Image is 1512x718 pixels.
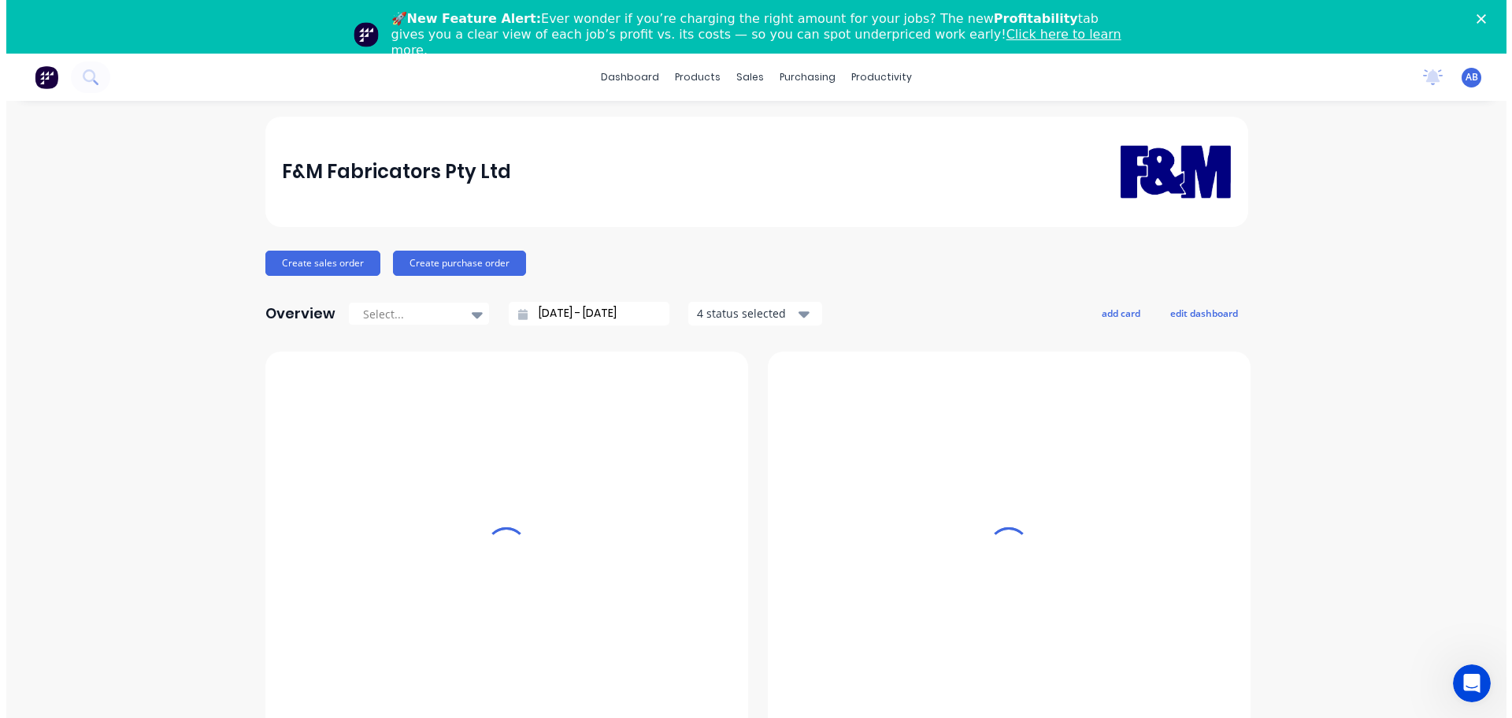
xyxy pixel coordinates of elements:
[1447,664,1484,702] iframe: Intercom live chat
[259,251,374,276] button: Create sales order
[385,27,1115,58] a: Click here to learn more.
[28,65,52,89] img: Factory
[661,65,722,89] div: products
[401,11,535,26] b: New Feature Alert:
[387,251,520,276] button: Create purchase order
[1470,14,1486,24] div: Close
[587,65,661,89] a: dashboard
[1154,303,1242,323] button: edit dashboard
[385,11,1128,58] div: 🚀 Ever wonder if you’re charging the right amount for your jobs? The new tab gives you a clear vi...
[682,302,816,326] button: 4 status selected
[765,65,837,89] div: purchasing
[1085,303,1144,323] button: add card
[837,65,913,89] div: productivity
[1459,70,1472,84] span: AB
[691,305,790,322] div: 4 status selected
[988,11,1072,26] b: Profitability
[1114,122,1225,221] img: F&M Fabricators Pty Ltd
[259,298,329,329] div: Overview
[276,156,505,188] div: F&M Fabricators Pty Ltd
[722,65,765,89] div: sales
[347,22,372,47] img: Profile image for Team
